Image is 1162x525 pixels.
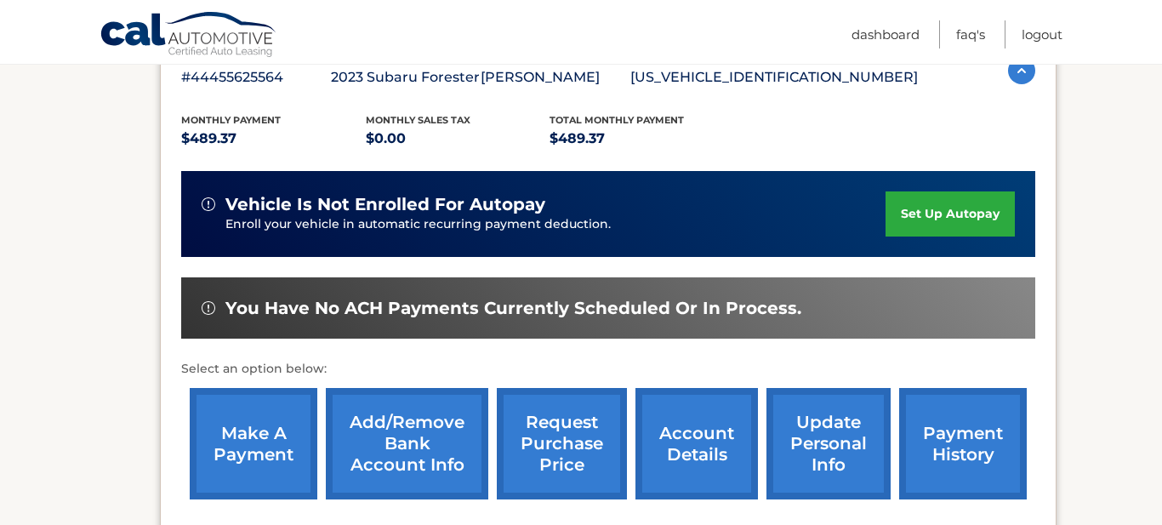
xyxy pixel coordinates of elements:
p: [PERSON_NAME] [481,66,630,89]
p: 2023 Subaru Forester [331,66,481,89]
span: Monthly Payment [181,114,281,126]
span: vehicle is not enrolled for autopay [225,194,545,215]
a: Add/Remove bank account info [326,388,488,499]
a: request purchase price [497,388,627,499]
a: Dashboard [852,20,920,49]
p: #44455625564 [181,66,331,89]
a: Cal Automotive [100,11,278,60]
img: accordion-active.svg [1008,57,1035,84]
a: update personal info [766,388,891,499]
span: Total Monthly Payment [550,114,684,126]
p: [US_VEHICLE_IDENTIFICATION_NUMBER] [630,66,918,89]
a: payment history [899,388,1027,499]
p: $0.00 [366,127,550,151]
img: alert-white.svg [202,197,215,211]
a: Logout [1022,20,1062,49]
a: FAQ's [956,20,985,49]
span: Monthly sales Tax [366,114,470,126]
p: $489.37 [181,127,366,151]
p: $489.37 [550,127,734,151]
p: Enroll your vehicle in automatic recurring payment deduction. [225,215,886,234]
a: set up autopay [886,191,1015,237]
a: make a payment [190,388,317,499]
span: You have no ACH payments currently scheduled or in process. [225,298,801,319]
p: Select an option below: [181,359,1035,379]
a: account details [635,388,758,499]
img: alert-white.svg [202,301,215,315]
